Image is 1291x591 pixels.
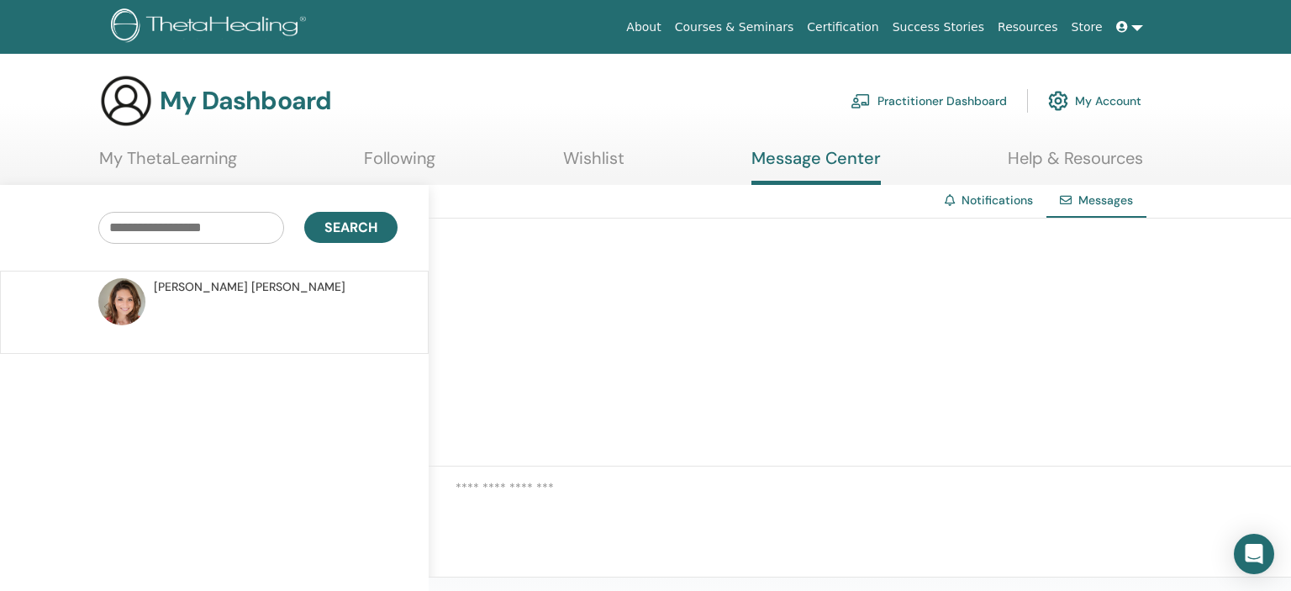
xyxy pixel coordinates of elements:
a: Practitioner Dashboard [851,82,1007,119]
a: My Account [1048,82,1141,119]
a: Notifications [962,193,1033,208]
span: [PERSON_NAME] [PERSON_NAME] [154,278,345,296]
button: Search [304,212,398,243]
img: cog.svg [1048,87,1068,115]
img: generic-user-icon.jpg [99,74,153,128]
img: logo.png [111,8,312,46]
a: Following [364,148,435,181]
a: Wishlist [563,148,624,181]
h3: My Dashboard [160,86,331,116]
a: Resources [991,12,1065,43]
a: Certification [800,12,885,43]
span: Search [324,219,377,236]
a: Store [1065,12,1109,43]
a: About [619,12,667,43]
a: Courses & Seminars [668,12,801,43]
img: chalkboard-teacher.svg [851,93,871,108]
img: default.jpg [98,278,145,325]
a: Message Center [751,148,881,185]
a: Help & Resources [1008,148,1143,181]
div: Open Intercom Messenger [1234,534,1274,574]
span: Messages [1078,193,1133,208]
a: My ThetaLearning [99,148,237,181]
a: Success Stories [886,12,991,43]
